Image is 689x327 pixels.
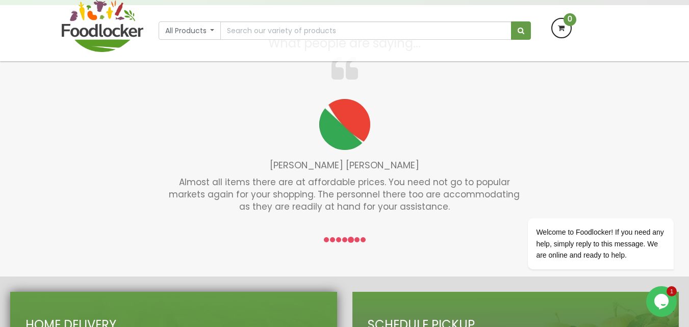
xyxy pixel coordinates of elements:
input: Search our variety of products [220,21,511,40]
iframe: chat widget [646,286,679,317]
span: 0 [564,13,576,26]
p: Almost all items there are at affordable prices. You need not go to popular markets again for you... [168,176,521,213]
h4: [PERSON_NAME] [PERSON_NAME] [168,160,521,170]
iframe: chat widget [495,161,679,281]
button: All Products [159,21,221,40]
